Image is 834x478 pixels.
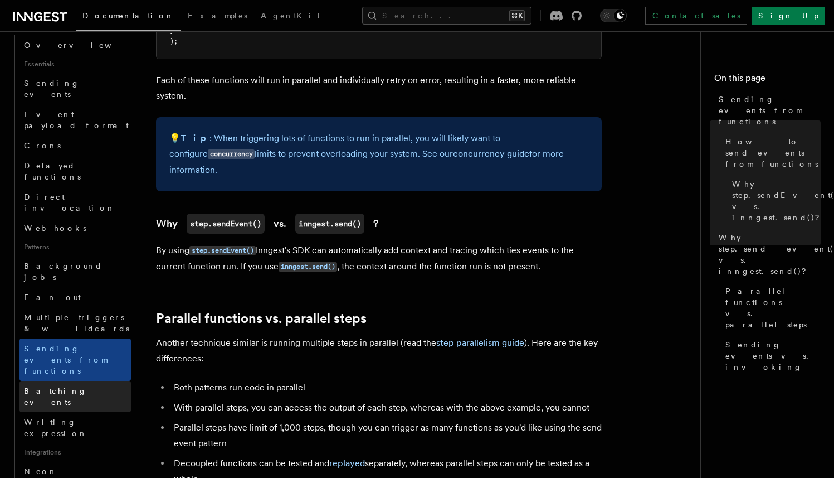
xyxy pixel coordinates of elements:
[714,71,821,89] h4: On this page
[170,420,602,451] li: Parallel steps have limit of 1,000 steps, though you can trigger as many functions as you'd like ...
[24,110,129,130] span: Event payload format
[181,133,209,143] strong: Tip
[19,104,131,136] a: Event payload format
[169,131,588,178] p: 💡 : When triggering lots of functions to run in parallel, you will likely want to configure limit...
[24,141,61,150] span: Crons
[19,136,131,156] a: Crons
[170,400,602,416] li: With parallel steps, you can access the output of each step, whereas with the above example, you ...
[329,458,365,469] a: replayed
[721,335,821,377] a: Sending events vs. invoking
[170,27,174,35] span: }
[714,89,821,132] a: Sending events from functions
[728,174,821,228] a: Why step.sendEvent() vs. inngest.send()?
[509,10,525,21] kbd: ⌘K
[19,156,131,187] a: Delayed functions
[76,3,181,31] a: Documentation
[19,307,131,339] a: Multiple triggers & wildcards
[156,73,602,104] p: Each of these functions will run in parallel and individually retry on error, resulting in a fast...
[170,380,602,395] li: Both patterns run code in parallel
[24,344,107,375] span: Sending events from functions
[19,339,131,381] a: Sending events from functions
[82,11,174,20] span: Documentation
[24,387,87,407] span: Batching events
[721,132,821,174] a: How to send events from functions
[19,412,131,443] a: Writing expression
[24,79,80,99] span: Sending events
[453,148,529,159] a: concurrency guide
[24,418,87,438] span: Writing expression
[24,161,81,181] span: Delayed functions
[19,381,131,412] a: Batching events
[156,214,378,234] a: Whystep.sendEvent()vs.inngest.send()?
[279,262,337,272] code: inngest.send()
[719,94,821,127] span: Sending events from functions
[725,136,821,170] span: How to send events from functions
[721,281,821,335] a: Parallel functions vs. parallel steps
[188,11,247,20] span: Examples
[261,11,320,20] span: AgentKit
[19,238,131,256] span: Patterns
[24,262,103,282] span: Background jobs
[189,245,256,255] a: step.sendEvent()
[295,214,364,234] code: inngest.send()
[156,311,367,326] a: Parallel functions vs. parallel steps
[645,7,747,25] a: Contact sales
[254,3,326,30] a: AgentKit
[24,313,129,333] span: Multiple triggers & wildcards
[156,335,602,366] p: Another technique similar is running multiple steps in parallel (read the ). Here are the key dif...
[725,286,821,330] span: Parallel functions vs. parallel steps
[24,293,81,302] span: Fan out
[19,187,131,218] a: Direct invocation
[24,41,139,50] span: Overview
[600,9,627,22] button: Toggle dark mode
[170,37,178,45] span: );
[752,7,825,25] a: Sign Up
[19,73,131,104] a: Sending events
[19,55,131,73] span: Essentials
[156,243,602,275] p: By using Inngest's SDK can automatically add context and tracing which ties events to the current...
[279,261,337,272] a: inngest.send()
[187,214,265,234] code: step.sendEvent()
[24,192,115,213] span: Direct invocation
[19,443,131,461] span: Integrations
[19,256,131,287] a: Background jobs
[208,149,255,159] code: concurrency
[714,228,821,281] a: Why step.send_event() vs. inngest.send()?
[24,224,86,233] span: Webhooks
[725,339,821,373] span: Sending events vs. invoking
[19,218,131,238] a: Webhooks
[181,3,254,30] a: Examples
[436,337,524,348] a: step parallelism guide
[24,467,57,476] span: Neon
[19,35,131,55] a: Overview
[19,287,131,307] a: Fan out
[362,7,531,25] button: Search...⌘K
[189,246,256,255] code: step.sendEvent()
